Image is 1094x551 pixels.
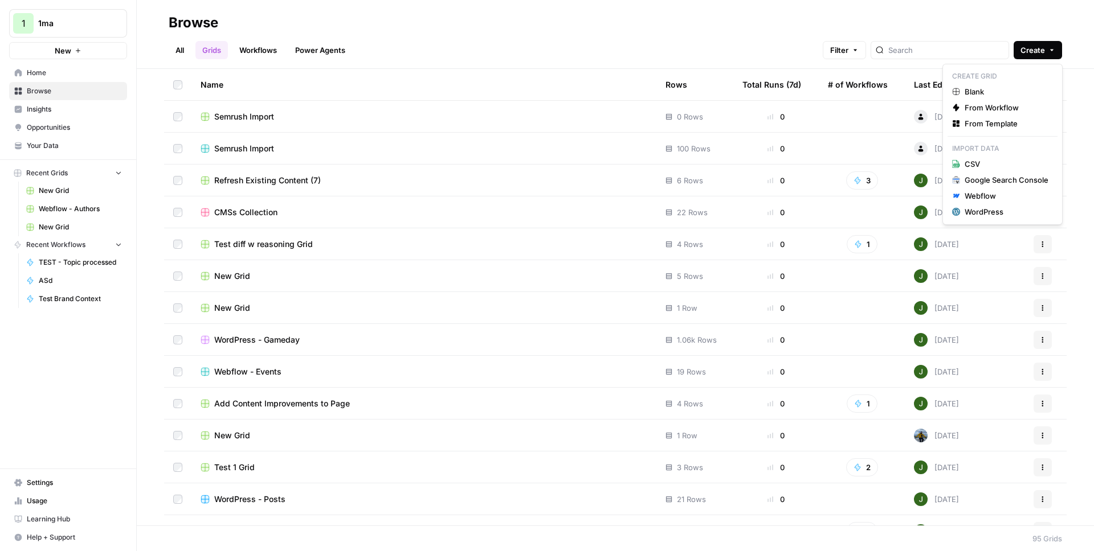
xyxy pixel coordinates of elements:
span: Add Content Improvements to Page [214,398,350,409]
a: Test diff w reasoning Grid [201,239,647,250]
span: CSV [965,158,1048,170]
span: 1.06k Rows [677,334,717,346]
span: CMSs Collection [214,207,277,218]
img: 5v0yozua856dyxnw4lpcp45mgmzh [914,492,928,506]
div: [DATE] [914,301,959,315]
span: 0 Rows [677,111,703,122]
span: Webflow - Authors [39,204,122,214]
img: 5v0yozua856dyxnw4lpcp45mgmzh [914,269,928,283]
img: 5v0yozua856dyxnw4lpcp45mgmzh [914,524,928,538]
span: 19 Rows [677,366,706,377]
img: 5v0yozua856dyxnw4lpcp45mgmzh [914,174,928,187]
a: TEST - Topic processed [21,253,127,272]
div: Webflow [965,190,1048,202]
span: Learning Hub [27,514,122,524]
a: Restaurants [201,525,647,537]
span: Filter [830,44,848,56]
span: WordPress - Gameday [214,334,300,346]
span: Test 1 Grid [214,462,255,473]
span: Test Brand Context [39,294,122,304]
span: New Grid [214,302,250,314]
img: 5v0yozua856dyxnw4lpcp45mgmzh [914,205,928,219]
span: 5 Rows [677,270,703,282]
img: 5v0yozua856dyxnw4lpcp45mgmzh [914,365,928,379]
div: WordPress [965,206,1048,217]
div: [DATE] [914,429,959,442]
div: [DATE] [914,492,959,506]
a: New Grid [21,182,127,200]
span: 6 Rows [677,175,703,186]
a: Browse [9,82,127,100]
span: WordPress - Posts [214,494,285,505]
span: ASd [39,275,122,286]
a: Usage [9,492,127,510]
input: Search [888,44,1004,56]
span: Semrush Import [214,143,274,154]
span: Semrush Import [214,111,274,122]
a: Home [9,64,127,82]
div: 0 [742,525,810,537]
p: Create Grid [948,69,1058,84]
img: in3glgvnhn2s7o88ssfh1l1h6f6j [914,429,928,442]
a: Add Content Improvements to Page [201,398,647,409]
span: 4 Rows [677,239,703,250]
span: 1ma [38,18,107,29]
a: Semrush Import [201,111,647,122]
div: 0 [742,111,810,122]
div: Rows [666,69,687,100]
span: Settings [27,478,122,488]
img: 5v0yozua856dyxnw4lpcp45mgmzh [914,460,928,474]
span: 1 [22,17,26,30]
a: Insights [9,100,127,118]
span: Help + Support [27,532,122,542]
img: 5v0yozua856dyxnw4lpcp45mgmzh [914,301,928,315]
button: Create [1014,41,1062,59]
button: Recent Workflows [9,236,127,253]
div: [DATE] [914,142,959,155]
span: 1 Row [677,430,697,441]
span: Home [27,68,122,78]
span: Recent Workflows [26,240,85,250]
button: Filter [823,41,866,59]
span: 1 Row [677,302,697,314]
a: New Grid [201,270,647,282]
span: New Grid [214,430,250,441]
span: Opportunities [27,122,122,133]
span: New Grid [39,186,122,196]
span: Create [1020,44,1045,56]
div: [DATE] [914,460,959,474]
div: 0 [742,334,810,346]
div: Last Edited [914,69,957,100]
a: Power Agents [288,41,352,59]
img: 5v0yozua856dyxnw4lpcp45mgmzh [914,237,928,251]
a: Webflow - Authors [21,200,127,218]
a: Test Brand Context [21,290,127,308]
a: Webflow - Events [201,366,647,377]
img: 5v0yozua856dyxnw4lpcp45mgmzh [914,333,928,347]
span: Test diff w reasoning Grid [214,239,313,250]
span: Blank [965,86,1048,97]
div: Browse [169,14,218,32]
span: Your Data [27,141,122,151]
a: Refresh Existing Content (7) [201,175,647,186]
button: 1 [847,235,877,253]
button: New [9,42,127,59]
a: New Grid [201,430,647,441]
button: 1 [847,522,877,540]
span: Insights [27,104,122,114]
span: New Grid [214,270,250,282]
div: [DATE] [914,397,959,410]
div: 0 [742,175,810,186]
div: 0 [742,302,810,314]
div: 0 [742,270,810,282]
span: Restaurants [214,525,260,537]
div: [DATE] [914,205,959,219]
a: Your Data [9,137,127,155]
span: Browse [27,86,122,96]
a: New Grid [21,218,127,236]
div: 0 [742,430,810,441]
span: TEST - Topic processed [39,257,122,268]
a: Grids [195,41,228,59]
button: 3 [846,171,878,190]
button: Workspace: 1ma [9,9,127,38]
